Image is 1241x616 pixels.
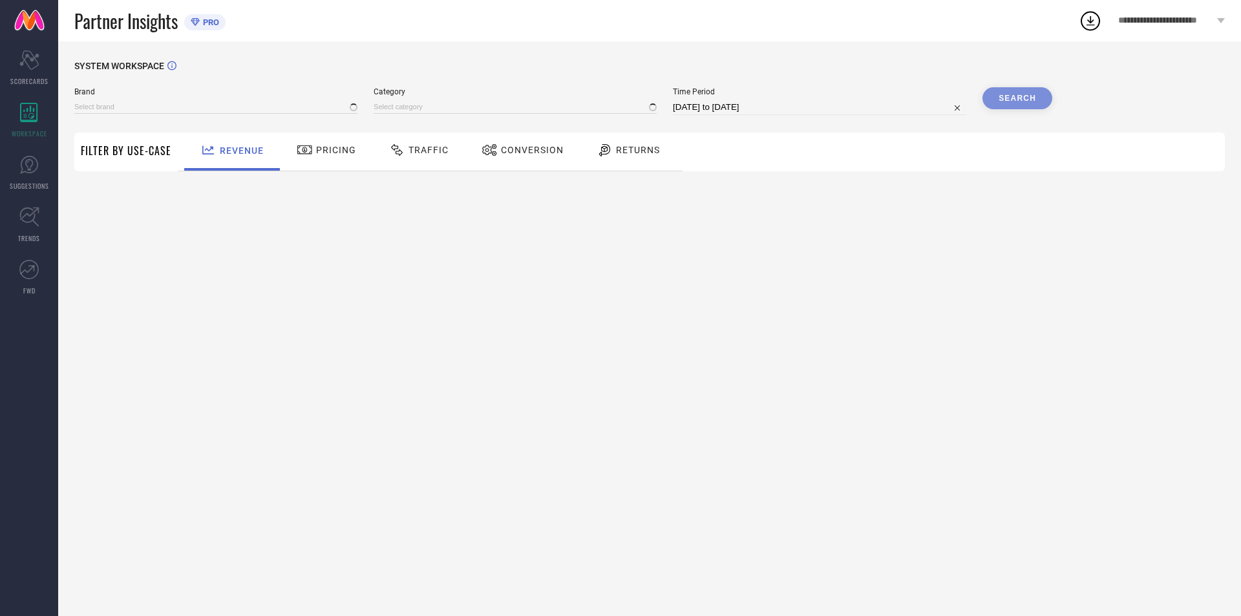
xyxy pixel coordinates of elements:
[23,286,36,295] span: FWD
[74,8,178,34] span: Partner Insights
[18,233,40,243] span: TRENDS
[200,17,219,27] span: PRO
[12,129,47,138] span: WORKSPACE
[501,145,564,155] span: Conversion
[673,87,966,96] span: Time Period
[374,87,657,96] span: Category
[374,100,657,114] input: Select category
[408,145,449,155] span: Traffic
[220,145,264,156] span: Revenue
[673,100,966,115] input: Select time period
[1079,9,1102,32] div: Open download list
[74,87,357,96] span: Brand
[74,100,357,114] input: Select brand
[10,181,49,191] span: SUGGESTIONS
[316,145,356,155] span: Pricing
[616,145,660,155] span: Returns
[10,76,48,86] span: SCORECARDS
[74,61,164,71] span: SYSTEM WORKSPACE
[81,143,171,158] span: Filter By Use-Case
